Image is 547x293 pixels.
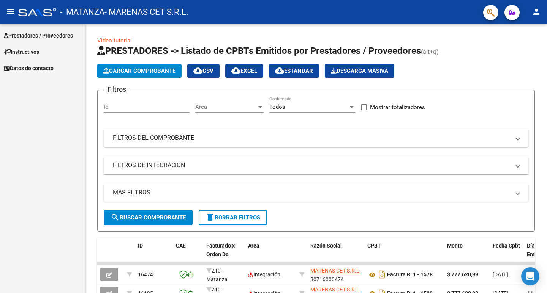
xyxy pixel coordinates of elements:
[203,238,245,271] datatable-header-cell: Facturado x Orden De
[206,268,228,282] span: Z10 - Matanza
[4,48,39,56] span: Instructivos
[97,37,132,44] a: Video tutorial
[225,64,263,78] button: EXCEL
[231,67,257,74] span: EXCEL
[269,103,285,110] span: Todos
[111,214,186,221] span: Buscar Comprobante
[206,213,215,222] mat-icon: delete
[248,243,259,249] span: Area
[113,161,510,169] mat-panel-title: FILTROS DE INTEGRACION
[248,271,280,277] span: Integración
[490,238,524,271] datatable-header-cell: Fecha Cpbt
[275,67,313,74] span: Estandar
[199,210,267,225] button: Borrar Filtros
[521,267,539,285] div: Open Intercom Messenger
[493,243,520,249] span: Fecha Cpbt
[206,243,235,257] span: Facturado x Orden De
[195,103,257,110] span: Area
[310,287,361,293] span: MARENAS CET S.R.L.
[97,64,182,78] button: Cargar Comprobante
[103,67,175,74] span: Cargar Comprobante
[325,64,394,78] app-download-masive: Descarga masiva de comprobantes (adjuntos)
[4,31,73,40] span: Prestadores / Proveedores
[6,7,15,16] mat-icon: menu
[4,64,54,72] span: Datos de contacto
[444,238,490,271] datatable-header-cell: Monto
[387,272,433,278] strong: Factura B: 1 - 1578
[104,210,193,225] button: Buscar Comprobante
[193,67,213,74] span: CSV
[370,103,425,112] span: Mostrar totalizadores
[206,214,260,221] span: Borrar Filtros
[104,183,528,202] mat-expansion-panel-header: MAS FILTROS
[310,243,342,249] span: Razón Social
[493,271,508,277] span: [DATE]
[367,243,381,249] span: CPBT
[138,271,153,277] span: 16474
[97,45,421,56] span: PRESTADORES -> Listado de CPBTs Emitidos por Prestadores / Proveedores
[60,4,104,20] span: - MATANZA
[532,7,541,16] mat-icon: person
[377,268,387,280] i: Descargar documento
[104,129,528,147] mat-expansion-panel-header: FILTROS DEL COMPROBANTE
[113,134,510,142] mat-panel-title: FILTROS DEL COMPROBANTE
[447,271,478,277] strong: $ 777.620,99
[104,84,130,95] h3: Filtros
[187,64,220,78] button: CSV
[307,238,364,271] datatable-header-cell: Razón Social
[104,4,188,20] span: - MARENAS CET S.R.L.
[111,213,120,222] mat-icon: search
[447,243,463,249] span: Monto
[135,238,173,271] datatable-header-cell: ID
[364,238,444,271] datatable-header-cell: CPBT
[113,188,510,197] mat-panel-title: MAS FILTROS
[104,156,528,174] mat-expansion-panel-header: FILTROS DE INTEGRACION
[173,238,203,271] datatable-header-cell: CAE
[325,64,394,78] button: Descarga Masiva
[269,64,319,78] button: Estandar
[310,268,361,274] span: MARENAS CET S.R.L.
[421,48,439,55] span: (alt+q)
[193,66,202,75] mat-icon: cloud_download
[310,266,361,282] div: 30716000474
[138,243,143,249] span: ID
[245,238,296,271] datatable-header-cell: Area
[231,66,240,75] mat-icon: cloud_download
[331,67,388,74] span: Descarga Masiva
[176,243,186,249] span: CAE
[275,66,284,75] mat-icon: cloud_download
